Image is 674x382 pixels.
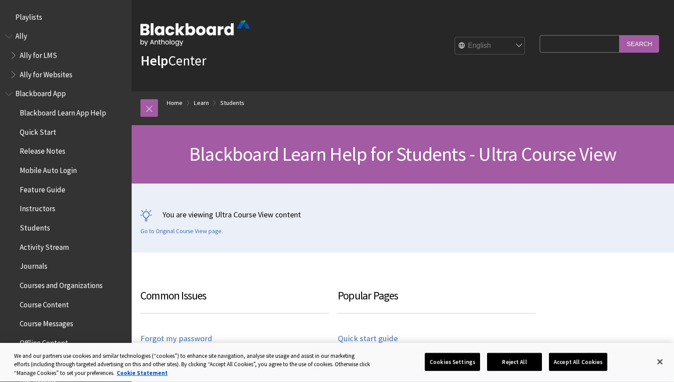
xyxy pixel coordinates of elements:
input: Search [620,35,659,52]
span: Blackboard Learn App Help [20,105,106,117]
span: Ally for LMS [20,48,57,60]
span: Offline Content [20,335,68,347]
button: Reject All [487,353,542,371]
nav: Book outline for Playlists [5,10,126,25]
a: Home [167,97,183,108]
p: You are viewing Ultra Course View content [140,209,665,220]
button: Cookies Settings [425,353,480,371]
span: Quick Start [20,125,56,137]
a: HelpCenter [140,52,206,69]
span: Release Notes [20,144,65,156]
span: Playlists [15,10,42,22]
span: Blackboard Learn Help for Students - Ultra Course View [189,142,617,166]
span: Blackboard App [15,86,66,98]
span: Courses and Organizations [20,278,103,290]
strong: Help [140,52,168,69]
button: Close [650,352,670,371]
span: Students [20,220,50,232]
nav: Book outline for Anthology Ally Help [5,29,126,82]
div: We and our partners use cookies and similar technologies (“cookies”) to enhance site navigation, ... [14,352,371,378]
a: Go to Original Course View page. [140,227,223,235]
select: Site Language Selector [455,37,525,55]
h3: Common Issues [140,288,329,314]
span: Journals [20,259,47,271]
span: Feature Guide [20,182,65,194]
span: Ally for Websites [20,67,72,79]
button: Accept All Cookies [549,353,607,371]
img: Blackboard by Anthology [140,21,250,46]
span: Course Content [20,297,69,309]
a: Students [220,97,244,108]
h3: Popular Pages [338,288,535,314]
a: Learn [194,97,209,108]
span: Course Messages [20,317,73,328]
span: Mobile Auto Login [20,163,77,175]
span: Activity Stream [20,240,69,252]
span: Instructors [20,202,55,213]
a: Forgot my password [140,334,212,344]
a: Quick start guide [338,334,398,344]
a: More information about your privacy, opens in a new tab [117,369,168,377]
span: Ally [15,29,27,41]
